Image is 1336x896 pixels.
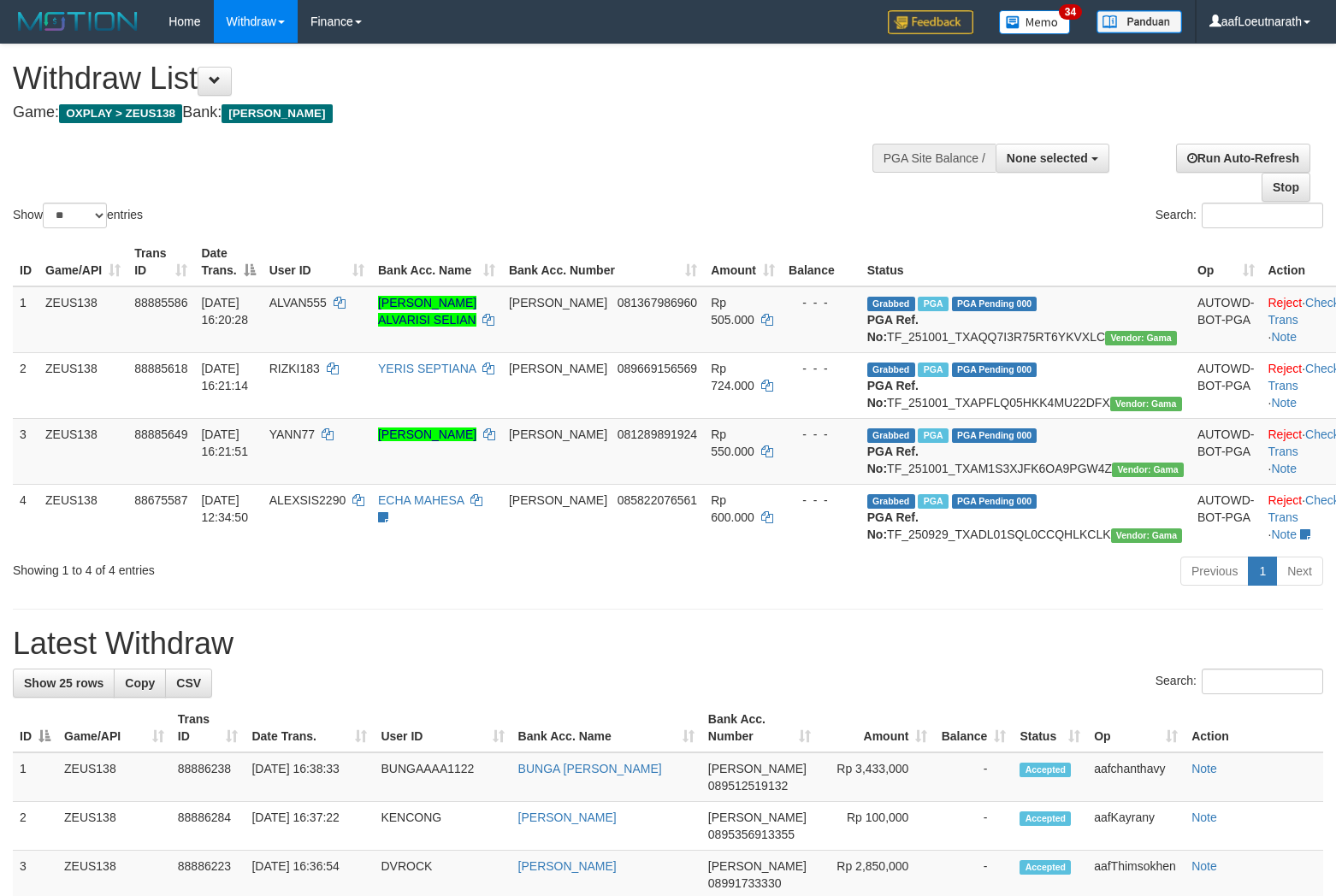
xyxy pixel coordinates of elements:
label: Show entries [13,203,143,228]
a: Run Auto-Refresh [1176,144,1310,173]
td: BUNGAAAA1122 [374,752,511,802]
h4: Game: Bank: [13,104,873,121]
a: [PERSON_NAME] ALVARISI SELIAN [378,296,476,327]
a: Previous [1180,557,1249,586]
span: [PERSON_NAME] [509,362,607,375]
th: Op: activate to sort column ascending [1191,238,1262,286]
th: Bank Acc. Number: activate to sort column ascending [701,704,818,752]
td: ZEUS138 [38,286,127,353]
img: Button%20Memo.svg [999,10,1071,34]
span: Vendor URL: https://trx31.1velocity.biz [1110,397,1182,411]
td: 3 [13,418,38,484]
td: ZEUS138 [57,752,171,802]
td: TF_251001_TXAPFLQ05HKK4MU22DFX [860,352,1191,418]
a: Reject [1268,362,1303,375]
span: Vendor URL: https://trx31.1velocity.biz [1111,528,1183,543]
td: ZEUS138 [38,484,127,550]
td: [DATE] 16:37:22 [245,802,374,851]
label: Search: [1156,203,1323,228]
td: [DATE] 16:38:33 [245,752,374,802]
span: Marked by aafanarl [918,297,948,311]
td: ZEUS138 [38,352,127,418]
div: - - - [789,426,854,443]
th: Bank Acc. Number: activate to sort column ascending [502,238,704,286]
span: Copy 089669156569 to clipboard [618,362,697,375]
b: PGA Ref. No: [867,510,919,541]
span: 88885618 [134,362,187,375]
input: Search: [1202,669,1323,694]
td: TF_251001_TXAM1S3XJFK6OA9PGW4Z [860,418,1191,484]
td: 2 [13,802,57,851]
th: Game/API: activate to sort column ascending [38,238,127,286]
span: Grabbed [867,428,915,443]
a: Show 25 rows [13,669,115,698]
span: Rp 724.000 [711,362,754,392]
img: MOTION_logo.png [13,9,143,34]
a: [PERSON_NAME] [518,811,617,824]
td: TF_251001_TXAQQ7I3R75RT6YKVXLC [860,286,1191,353]
span: Grabbed [867,363,915,377]
span: 88675587 [134,493,187,507]
span: Marked by aafanarl [918,363,948,377]
b: PGA Ref. No: [867,313,919,344]
td: 2 [13,352,38,418]
th: Bank Acc. Name: activate to sort column ascending [511,704,701,752]
td: 1 [13,286,38,353]
span: Copy 089512519132 to clipboard [708,779,788,793]
span: YANN77 [269,427,315,441]
th: Action [1185,704,1323,752]
span: Accepted [1020,811,1071,826]
span: [PERSON_NAME] [222,104,332,123]
button: None selected [996,144,1109,173]
span: Rp 600.000 [711,493,754,524]
td: aafKayrany [1087,802,1185,851]
span: ALEXSIS2290 [269,493,346,507]
span: Accepted [1020,763,1071,777]
span: ALVAN555 [269,296,327,309]
span: Rp 550.000 [711,427,754,458]
th: Date Trans.: activate to sort column descending [194,238,262,286]
a: Reject [1268,493,1303,507]
a: Note [1191,762,1217,775]
th: Balance: activate to sort column ascending [934,704,1013,752]
span: PGA Pending [952,297,1037,311]
span: Grabbed [867,494,915,509]
span: Copy 085822076561 to clipboard [618,493,697,507]
a: Stop [1262,173,1310,202]
img: panduan.png [1097,10,1182,33]
a: Note [1191,811,1217,824]
td: 1 [13,752,57,802]
td: AUTOWD-BOT-PGA [1191,418,1262,484]
span: [PERSON_NAME] [708,859,807,873]
span: PGA Pending [952,494,1037,509]
span: Copy 08991733330 to clipboard [708,876,782,890]
th: Date Trans.: activate to sort column ascending [245,704,374,752]
h1: Latest Withdraw [13,627,1323,661]
span: 88885586 [134,296,187,309]
span: CSV [176,676,201,690]
span: 88885649 [134,427,187,441]
td: - [934,802,1013,851]
th: Game/API: activate to sort column ascending [57,704,171,752]
span: Marked by aafpengsreynich [918,494,948,509]
a: Reject [1268,427,1303,441]
h1: Withdraw List [13,62,873,96]
label: Search: [1156,669,1323,694]
span: Copy [125,676,155,690]
th: Status [860,238,1191,286]
span: Copy 081367986960 to clipboard [618,296,697,309]
td: aafchanthavy [1087,752,1185,802]
td: - [934,752,1013,802]
span: RIZKI183 [269,362,320,375]
a: Note [1271,462,1297,475]
td: ZEUS138 [38,418,127,484]
div: - - - [789,294,854,311]
span: PGA Pending [952,428,1037,443]
span: Copy 081289891924 to clipboard [618,427,697,441]
th: Bank Acc. Name: activate to sort column ascending [371,238,502,286]
b: PGA Ref. No: [867,445,919,475]
a: [PERSON_NAME] [378,427,476,441]
select: Showentries [43,203,107,228]
td: TF_250929_TXADL01SQL0CCQHLKCLK [860,484,1191,550]
a: ECHA MAHESA [378,493,464,507]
